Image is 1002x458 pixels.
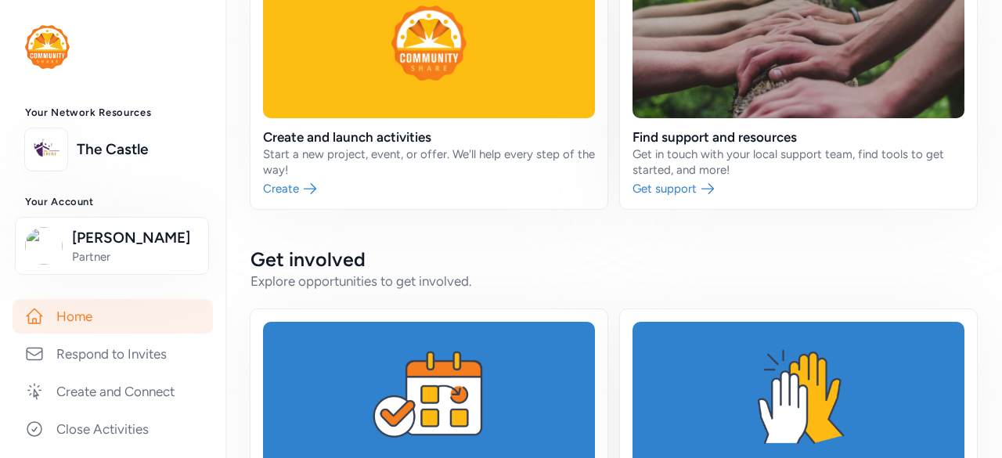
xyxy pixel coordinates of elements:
[25,106,200,119] h3: Your Network Resources
[13,299,213,334] a: Home
[250,272,977,290] div: Explore opportunities to get involved.
[77,139,200,160] a: The Castle
[15,217,209,275] button: [PERSON_NAME]Partner
[250,247,977,272] h2: Get involved
[13,412,213,446] a: Close Activities
[72,227,199,249] span: [PERSON_NAME]
[72,249,199,265] span: Partner
[13,337,213,371] a: Respond to Invites
[13,374,213,409] a: Create and Connect
[25,196,200,208] h3: Your Account
[25,25,70,69] img: logo
[29,132,63,167] img: logo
